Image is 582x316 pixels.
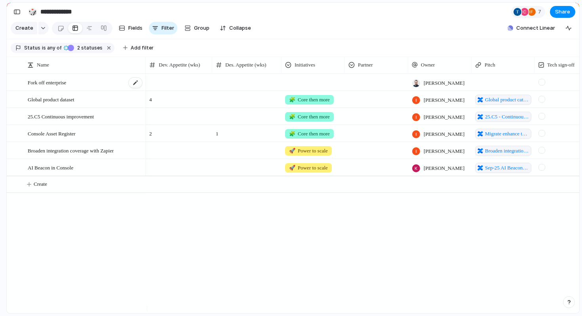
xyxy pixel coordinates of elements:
span: 🚀 [289,148,295,154]
span: Broaden integration coverage with Zapier [485,147,529,155]
button: Filter [149,22,177,34]
a: Global product catalogue dataset [475,95,531,105]
span: Initiatives [295,61,315,69]
span: 7 [538,8,544,16]
span: Collapse [229,24,251,32]
span: AI Beacon in Console [28,163,73,172]
button: 🎲 [26,6,39,18]
span: [PERSON_NAME] [424,96,464,104]
span: Pitch [485,61,495,69]
span: Console Asset Register [28,129,76,138]
a: Broaden integration coverage with Zapier [475,146,531,156]
span: 2 [75,45,81,51]
button: Fields [116,22,146,34]
span: Connect Linear [516,24,555,32]
span: 🧩 [289,131,295,137]
span: [PERSON_NAME] [424,130,464,138]
span: 25.C5 Continuous improvement [28,112,94,121]
span: Sep-25 AI Beacon inside Console to improve Customer Self-Service Feedback pitch [485,164,529,172]
span: is [42,44,46,51]
span: Status [24,44,40,51]
span: Core then more [289,113,330,121]
span: [PERSON_NAME] [424,147,464,155]
span: Global product catalogue dataset [485,96,529,104]
span: Name [37,61,49,69]
a: 25.C5 - Continuous improvement pitch items [475,112,531,122]
span: 🚀 [289,165,295,171]
span: Tech sign-off [547,61,574,69]
span: Power to scale [289,147,328,155]
span: Fields [128,24,143,32]
span: Owner [421,61,435,69]
span: Global product dataset [28,95,74,104]
span: Partner [358,61,373,69]
span: Filter [162,24,174,32]
span: Core then more [289,130,330,138]
a: Sep-25 AI Beacon inside Console to improve Customer Self-Service Feedback pitch [475,163,531,173]
span: statuses [75,44,103,51]
span: any of [46,44,61,51]
span: Power to scale [289,164,328,172]
span: Broaden integration coverage with Zapier [28,146,114,155]
button: 2 statuses [62,44,104,52]
span: Migrate enhance the Asset Register [485,130,529,138]
div: 🎲 [28,6,37,17]
span: [PERSON_NAME] [424,164,464,172]
span: Dev. Appetite (wks) [159,61,200,69]
span: 2 [146,126,212,138]
span: 25.C5 - Continuous improvement pitch items [485,113,529,121]
span: Core then more [289,96,330,104]
span: 4 [146,91,212,104]
span: 🧩 [289,97,295,103]
span: 🧩 [289,114,295,120]
span: Add filter [131,44,154,51]
span: Share [555,8,570,16]
span: Group [194,24,209,32]
span: [PERSON_NAME] [424,79,464,87]
button: Group [181,22,213,34]
span: Create [15,24,33,32]
span: Fork off enterprise [28,78,66,87]
button: Add filter [118,42,158,53]
span: Create [34,180,47,188]
button: isany of [40,44,63,52]
span: [PERSON_NAME] [424,113,464,121]
button: Create [11,22,37,34]
a: Migrate enhance the Asset Register [475,129,531,139]
button: Share [550,6,575,18]
button: Connect Linear [504,22,558,34]
button: Collapse [217,22,254,34]
span: 1 [213,126,281,138]
span: Des. Appetite (wks) [225,61,266,69]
